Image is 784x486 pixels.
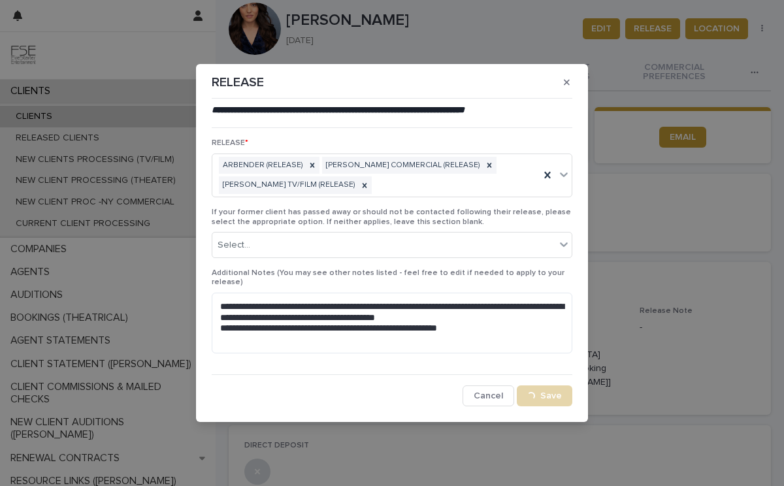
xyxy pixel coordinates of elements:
[540,391,562,400] span: Save
[517,385,572,406] button: Save
[218,238,250,252] div: Select...
[212,74,264,90] p: RELEASE
[322,157,482,174] div: [PERSON_NAME] COMMERCIAL (RELEASE)
[212,208,571,225] span: If your former client has passed away or should not be contacted following their release, please ...
[219,176,357,194] div: [PERSON_NAME] TV/FILM (RELEASE)
[474,391,503,400] span: Cancel
[212,139,248,147] span: RELEASE
[463,385,514,406] button: Cancel
[212,269,564,286] span: Additional Notes (You may see other notes listed - feel free to edit if needed to apply to your r...
[219,157,305,174] div: ARBENDER (RELEASE)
